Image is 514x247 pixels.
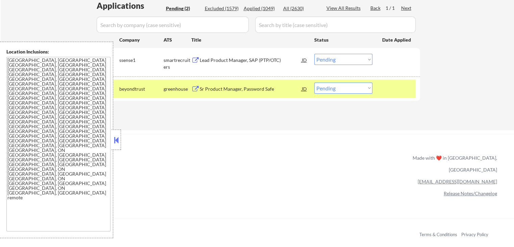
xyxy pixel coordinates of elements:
a: Release Notes/Changelog [444,190,497,196]
div: JD [301,83,308,95]
div: Location Inclusions: [6,48,111,55]
div: View All Results [326,5,363,12]
div: 1 / 1 [386,5,401,12]
div: Next [401,5,412,12]
div: Excluded (1579) [205,5,239,12]
div: beyondtrust [119,86,164,92]
div: Sr Product Manager, Password Safe [200,86,302,92]
div: Pending (2) [166,5,200,12]
a: [EMAIL_ADDRESS][DOMAIN_NAME] [418,179,497,184]
div: Company [119,37,164,43]
div: Applications [97,2,164,10]
a: Terms & Conditions [419,232,457,237]
input: Search by title (case sensitive) [255,17,416,33]
div: ssense1 [119,57,164,64]
div: Lead Product Manager, SAP (PTP/OTC) [200,57,302,64]
div: Back [370,5,381,12]
a: Refer & earn free applications 👯‍♀️ [14,161,271,169]
a: Privacy Policy [461,232,488,237]
input: Search by company (case sensitive) [97,17,249,33]
div: Status [314,33,372,46]
div: smartrecruiters [164,57,191,70]
div: greenhouse [164,86,191,92]
div: Date Applied [382,37,412,43]
div: Applied (1049) [244,5,277,12]
div: All (2630) [283,5,317,12]
div: ATS [164,37,191,43]
div: JD [301,54,308,66]
div: Made with ❤️ in [GEOGRAPHIC_DATA], [GEOGRAPHIC_DATA] [410,152,497,176]
div: Title [191,37,308,43]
